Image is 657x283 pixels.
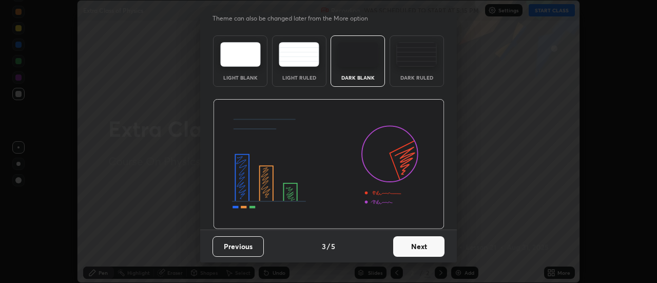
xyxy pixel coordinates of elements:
div: Light Ruled [279,75,320,80]
img: darkThemeBanner.d06ce4a2.svg [213,99,445,230]
p: Theme can also be changed later from the More option [212,14,379,23]
button: Previous [212,236,264,257]
h4: 5 [331,241,335,252]
h4: / [327,241,330,252]
img: lightRuledTheme.5fabf969.svg [279,42,319,67]
div: Dark Blank [337,75,378,80]
img: lightTheme.e5ed3b09.svg [220,42,261,67]
img: darkTheme.f0cc69e5.svg [338,42,378,67]
button: Next [393,236,445,257]
div: Dark Ruled [396,75,437,80]
div: Light Blank [220,75,261,80]
h4: 3 [322,241,326,252]
img: darkRuledTheme.de295e13.svg [396,42,437,67]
